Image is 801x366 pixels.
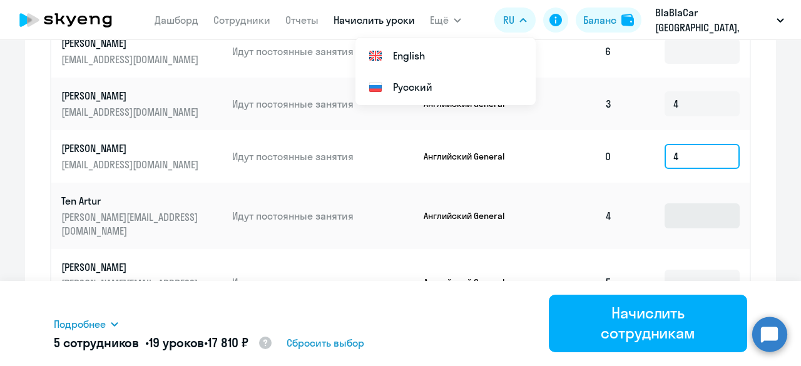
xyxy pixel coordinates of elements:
[566,303,730,343] div: Начислить сотрудникам
[61,158,202,171] p: [EMAIL_ADDRESS][DOMAIN_NAME]
[208,335,248,350] span: 17 810 ₽
[232,97,414,111] p: Идут постоянные занятия
[424,210,518,221] p: Английский General
[649,5,790,35] button: BlaBlaCar [GEOGRAPHIC_DATA], [GEOGRAPHIC_DATA], ООО
[61,36,222,66] a: [PERSON_NAME][EMAIL_ADDRESS][DOMAIN_NAME]
[424,151,518,162] p: Английский General
[287,335,364,350] span: Сбросить выбор
[549,295,747,352] button: Начислить сотрудникам
[61,210,202,238] p: [PERSON_NAME][EMAIL_ADDRESS][DOMAIN_NAME]
[155,14,198,26] a: Дашборд
[61,260,202,274] p: [PERSON_NAME]
[149,335,205,350] span: 19 уроков
[534,183,622,249] td: 4
[61,89,222,119] a: [PERSON_NAME][EMAIL_ADDRESS][DOMAIN_NAME]
[232,209,414,223] p: Идут постоянные занятия
[534,25,622,78] td: 6
[61,141,202,155] p: [PERSON_NAME]
[61,194,222,238] a: Ten Artur[PERSON_NAME][EMAIL_ADDRESS][DOMAIN_NAME]
[61,105,202,119] p: [EMAIL_ADDRESS][DOMAIN_NAME]
[430,13,449,28] span: Ещё
[655,5,772,35] p: BlaBlaCar [GEOGRAPHIC_DATA], [GEOGRAPHIC_DATA], ООО
[61,36,202,50] p: [PERSON_NAME]
[424,277,518,288] p: Английский General
[213,14,270,26] a: Сотрудники
[534,249,622,315] td: 5
[576,8,641,33] button: Балансbalance
[583,13,616,28] div: Баланс
[61,260,222,304] a: [PERSON_NAME][PERSON_NAME][EMAIL_ADDRESS][DOMAIN_NAME]
[494,8,536,33] button: RU
[355,38,536,105] ul: Ещё
[54,317,106,332] span: Подробнее
[534,78,622,130] td: 3
[534,130,622,183] td: 0
[232,275,414,289] p: Идут постоянные занятия
[334,14,415,26] a: Начислить уроки
[285,14,319,26] a: Отчеты
[61,277,202,304] p: [PERSON_NAME][EMAIL_ADDRESS][DOMAIN_NAME]
[621,14,634,26] img: balance
[232,44,414,58] p: Идут постоянные занятия
[61,194,202,208] p: Ten Artur
[61,89,202,103] p: [PERSON_NAME]
[368,48,383,63] img: English
[54,334,273,353] h5: 5 сотрудников • •
[368,79,383,94] img: Русский
[430,8,461,33] button: Ещё
[61,53,202,66] p: [EMAIL_ADDRESS][DOMAIN_NAME]
[503,13,514,28] span: RU
[232,150,414,163] p: Идут постоянные занятия
[61,141,222,171] a: [PERSON_NAME][EMAIL_ADDRESS][DOMAIN_NAME]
